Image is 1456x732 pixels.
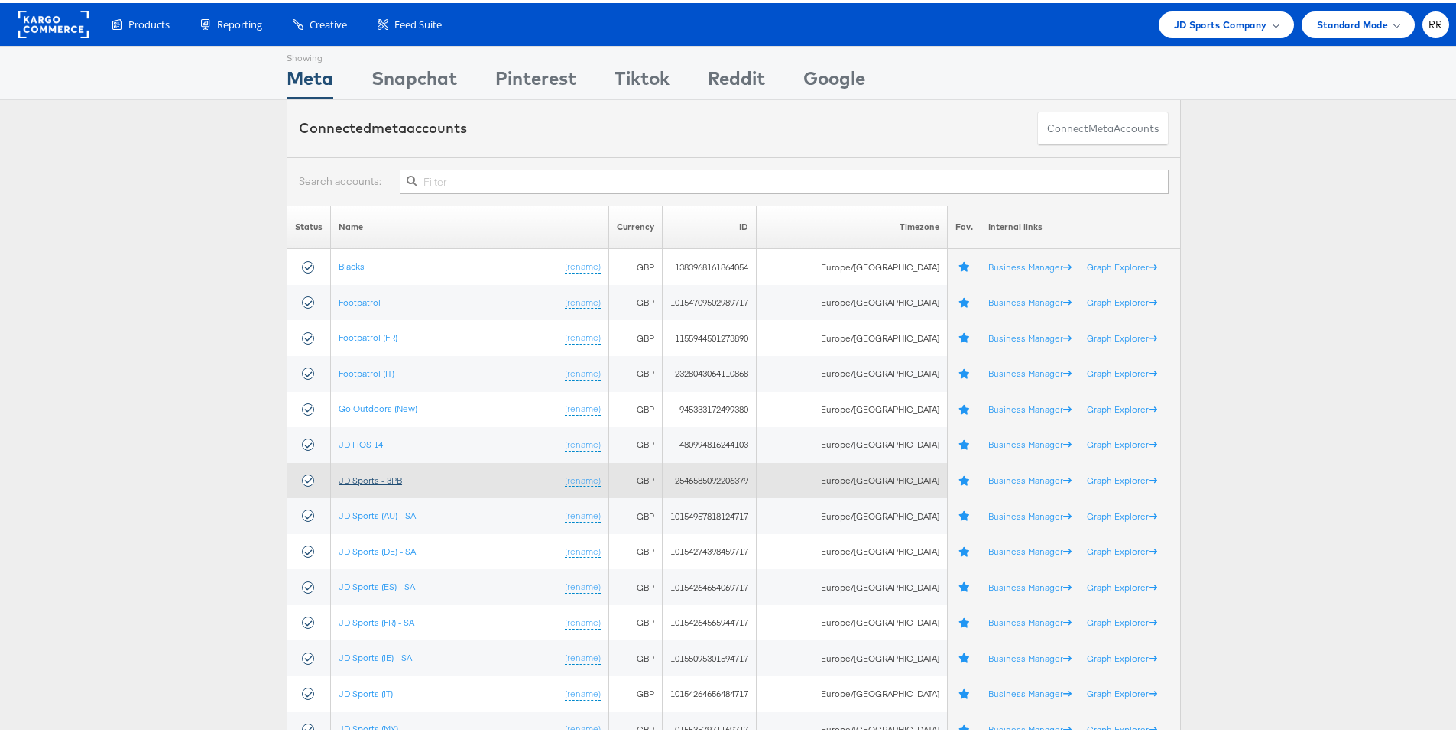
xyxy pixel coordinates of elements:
td: 10154274398459717 [663,531,757,567]
td: 2328043064110868 [663,353,757,389]
a: Graph Explorer [1087,471,1157,483]
td: Europe/[GEOGRAPHIC_DATA] [757,531,947,567]
a: Graph Explorer [1087,258,1157,270]
a: (rename) [565,685,601,698]
a: (rename) [565,293,601,306]
a: Business Manager [988,721,1072,732]
a: (rename) [565,436,601,449]
td: 10154957818124717 [663,495,757,531]
a: Business Manager [988,614,1072,625]
span: Creative [310,15,347,29]
span: RR [1428,17,1443,27]
td: GBP [609,495,663,531]
td: GBP [609,531,663,567]
td: GBP [609,673,663,709]
a: Business Manager [988,400,1072,412]
a: Business Manager [988,543,1072,554]
td: GBP [609,389,663,425]
td: 10155095301594717 [663,637,757,673]
a: JD Sports (AU) - SA [339,507,416,518]
a: (rename) [565,257,601,270]
span: Standard Mode [1317,14,1388,30]
a: JD Sports (DE) - SA [339,543,416,554]
a: Business Manager [988,258,1072,270]
a: (rename) [565,400,601,413]
td: GBP [609,460,663,496]
a: Business Manager [988,329,1072,341]
span: Products [128,15,170,29]
span: meta [1088,118,1114,133]
a: JD Sports (IE) - SA [339,649,412,660]
th: Name [331,202,609,246]
a: Blacks [339,257,365,269]
div: Meta [287,62,333,96]
div: Showing [287,44,333,62]
a: (rename) [565,543,601,555]
td: 945333172499380 [663,389,757,425]
div: Google [803,62,865,96]
a: Footpatrol (FR) [339,329,397,340]
div: Connected accounts [299,115,467,135]
td: 10154264565944717 [663,602,757,638]
a: Footpatrol [339,293,381,305]
a: Graph Explorer [1087,685,1157,696]
td: Europe/[GEOGRAPHIC_DATA] [757,602,947,638]
a: Business Manager [988,436,1072,447]
a: (rename) [565,507,601,520]
a: Graph Explorer [1087,293,1157,305]
a: (rename) [565,614,601,627]
a: (rename) [565,649,601,662]
td: Europe/[GEOGRAPHIC_DATA] [757,637,947,673]
td: 10154264654069717 [663,566,757,602]
a: JD Sports (FR) - SA [339,614,414,625]
td: Europe/[GEOGRAPHIC_DATA] [757,353,947,389]
td: 1155944501273890 [663,317,757,353]
a: (rename) [565,329,601,342]
a: JD Sports - 3PB [339,471,402,483]
a: Business Manager [988,364,1072,376]
a: Graph Explorer [1087,436,1157,447]
td: GBP [609,637,663,673]
td: GBP [609,602,663,638]
a: Business Manager [988,685,1072,696]
a: Graph Explorer [1087,543,1157,554]
a: Footpatrol (IT) [339,364,394,376]
td: Europe/[GEOGRAPHIC_DATA] [757,566,947,602]
td: Europe/[GEOGRAPHIC_DATA] [757,389,947,425]
td: Europe/[GEOGRAPHIC_DATA] [757,317,947,353]
div: Snapchat [371,62,457,96]
span: JD Sports Company [1174,14,1267,30]
td: GBP [609,246,663,282]
a: JD Sports (ES) - SA [339,578,415,589]
div: Reddit [708,62,765,96]
th: Currency [609,202,663,246]
span: Feed Suite [394,15,442,29]
a: Business Manager [988,578,1072,590]
a: Business Manager [988,471,1072,483]
a: JD Sports (MY) [339,720,398,731]
td: Europe/[GEOGRAPHIC_DATA] [757,460,947,496]
a: (rename) [565,578,601,591]
a: Graph Explorer [1087,400,1157,412]
button: ConnectmetaAccounts [1037,109,1169,143]
td: GBP [609,566,663,602]
th: Timezone [757,202,947,246]
a: JD Sports (IT) [339,685,393,696]
td: 10154264656484717 [663,673,757,709]
td: Europe/[GEOGRAPHIC_DATA] [757,673,947,709]
td: 10154709502989717 [663,282,757,318]
td: Europe/[GEOGRAPHIC_DATA] [757,246,947,282]
a: Go Outdoors (New) [339,400,417,411]
a: (rename) [565,364,601,377]
a: JD | iOS 14 [339,436,383,447]
div: Tiktok [615,62,670,96]
td: 2546585092206379 [663,460,757,496]
td: GBP [609,353,663,389]
td: Europe/[GEOGRAPHIC_DATA] [757,424,947,460]
a: Graph Explorer [1087,507,1157,519]
th: Status [287,202,331,246]
td: Europe/[GEOGRAPHIC_DATA] [757,495,947,531]
td: GBP [609,424,663,460]
a: Graph Explorer [1087,578,1157,590]
td: 1383968161864054 [663,246,757,282]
